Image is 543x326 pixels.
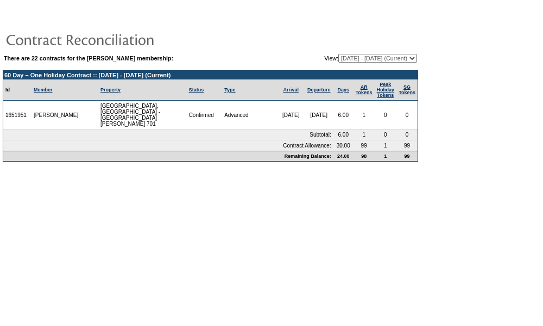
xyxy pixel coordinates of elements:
td: Advanced [222,101,277,130]
td: 1 [353,101,375,130]
a: ARTokens [356,84,372,95]
td: 1 [375,151,397,161]
td: 1 [353,130,375,140]
td: 0 [375,130,397,140]
a: Member [34,87,53,93]
td: 6.00 [333,101,353,130]
a: Departure [307,87,331,93]
td: 0 [375,101,397,130]
td: Id [3,79,31,101]
a: Days [337,87,349,93]
td: 99 [353,140,375,151]
td: 24.00 [333,151,353,161]
td: 60 Day – One Holiday Contract :: [DATE] - [DATE] (Current) [3,71,418,79]
a: Arrival [283,87,299,93]
td: 1 [375,140,397,151]
td: [GEOGRAPHIC_DATA], [GEOGRAPHIC_DATA] - [GEOGRAPHIC_DATA] [PERSON_NAME] 701 [98,101,187,130]
td: Subtotal: [3,130,333,140]
td: 6.00 [333,130,353,140]
a: Type [224,87,235,93]
a: Peak HolidayTokens [377,82,395,98]
a: SGTokens [399,84,415,95]
td: 0 [396,101,418,130]
a: Status [189,87,204,93]
td: View: [271,54,417,63]
td: 30.00 [333,140,353,151]
td: Confirmed [187,101,223,130]
td: Remaining Balance: [3,151,333,161]
td: 1651951 [3,101,31,130]
td: [PERSON_NAME] [31,101,81,130]
td: [DATE] [277,101,304,130]
td: 99 [396,140,418,151]
td: Contract Allowance: [3,140,333,151]
img: pgTtlContractReconciliation.gif [5,28,223,50]
td: 0 [396,130,418,140]
b: There are 22 contracts for the [PERSON_NAME] membership: [4,55,173,61]
a: Property [100,87,121,93]
td: 99 [396,151,418,161]
td: [DATE] [305,101,333,130]
td: 98 [353,151,375,161]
